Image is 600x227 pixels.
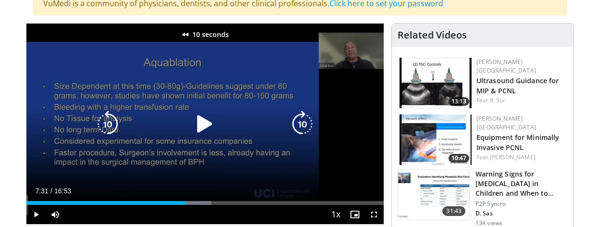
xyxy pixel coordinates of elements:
a: Equipment for Minimally Invasive PCNL [476,133,559,152]
a: 31:43 Warning Signs for [MEDICAL_DATA] in Children and When to Suspect Rare… P2P Syncro D. Sas 13... [398,169,568,227]
span: 13:13 [449,97,469,106]
p: P2P Syncro [475,200,568,208]
p: D. Sas [475,210,568,217]
a: Ultrasound Guidance for MIP & PCNL [476,76,559,95]
p: 10 seconds [192,31,229,38]
a: 10:47 [400,114,472,165]
div: Progress Bar [26,201,384,205]
span: 31:43 [442,206,465,216]
video-js: Video Player [26,24,384,225]
h3: Warning Signs for [MEDICAL_DATA] in Children and When to Suspect Rare… [475,169,568,198]
a: [PERSON_NAME] [GEOGRAPHIC_DATA] [476,114,536,131]
button: Fullscreen [364,205,384,224]
img: ae74b246-eda0-4548-a041-8444a00e0b2d.150x105_q85_crop-smart_upscale.jpg [400,58,472,108]
span: 7:31 [35,187,48,195]
a: 13:13 [400,58,472,108]
span: 10:47 [449,154,469,163]
h4: Related Videos [398,29,467,41]
span: 16:53 [54,187,71,195]
a: [PERSON_NAME] [490,153,536,161]
button: Play [26,205,46,224]
p: 134 views [475,219,502,227]
div: Feat. [476,153,566,162]
div: Feat. [476,96,566,105]
span: / [50,187,52,195]
button: Mute [46,205,65,224]
a: R. Sur [490,96,506,104]
button: Playback Rate [326,205,345,224]
img: b1bc6859-4bdd-4be1-8442-b8b8c53ce8a1.150x105_q85_crop-smart_upscale.jpg [398,170,469,220]
button: Enable picture-in-picture mode [345,205,364,224]
img: 57193a21-700a-4103-8163-b4069ca57589.150x105_q85_crop-smart_upscale.jpg [400,114,472,165]
a: [PERSON_NAME] [GEOGRAPHIC_DATA] [476,58,536,75]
